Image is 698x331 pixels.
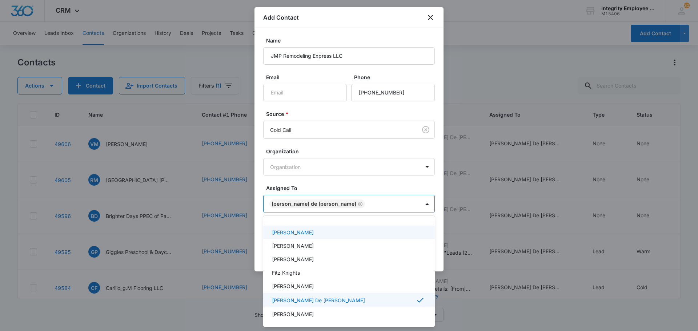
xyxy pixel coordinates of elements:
[272,296,365,304] p: [PERSON_NAME] De [PERSON_NAME]
[272,229,314,236] p: [PERSON_NAME]
[272,255,314,263] p: [PERSON_NAME]
[272,282,314,290] p: [PERSON_NAME]
[272,310,314,318] p: [PERSON_NAME]
[272,269,300,276] p: Fitz Knights
[272,242,314,250] p: [PERSON_NAME]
